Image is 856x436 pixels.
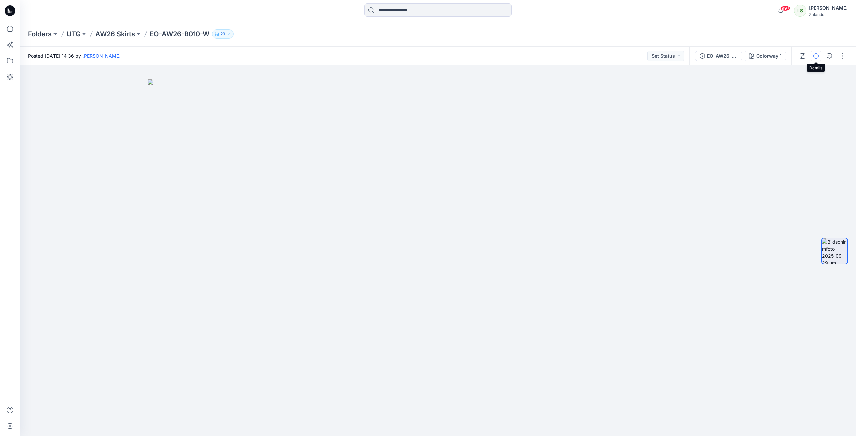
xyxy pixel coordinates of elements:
div: EO-AW26-B010-W [707,52,738,60]
p: 29 [220,30,225,38]
button: Colorway 1 [745,51,786,61]
a: AW26 Skirts [95,29,135,39]
button: EO-AW26-B010-W [695,51,742,61]
a: Folders [28,29,52,39]
img: Bildschirmfoto 2025-09-29 um 14.36.56 [822,238,847,264]
a: [PERSON_NAME] [82,53,121,59]
p: EO-AW26-B010-W [150,29,209,39]
span: Posted [DATE] 14:36 by [28,52,121,59]
div: LS [794,5,806,17]
a: UTG [67,29,81,39]
div: [PERSON_NAME] [809,4,848,12]
span: 99+ [780,6,790,11]
button: Details [811,51,821,61]
div: Zalando [809,12,848,17]
button: 29 [212,29,234,39]
div: Colorway 1 [756,52,782,60]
